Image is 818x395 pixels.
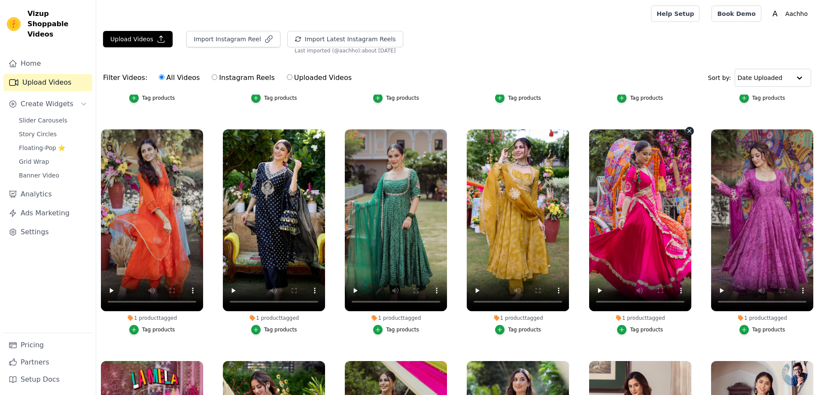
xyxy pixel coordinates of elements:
[373,93,419,103] button: Tag products
[264,326,297,333] div: Tag products
[739,325,785,334] button: Tag products
[685,127,694,135] button: Video Delete
[27,9,89,40] span: Vizup Shoppable Videos
[386,95,419,101] div: Tag products
[345,315,447,322] div: 1 product tagged
[251,325,297,334] button: Tag products
[186,31,280,47] button: Import Instagram Reel
[3,74,92,91] a: Upload Videos
[14,128,92,140] a: Story Circles
[19,157,49,166] span: Grid Wrap
[158,72,200,83] label: All Videos
[264,95,297,101] div: Tag products
[287,74,292,80] input: Uploaded Videos
[14,156,92,168] a: Grid Wrap
[712,6,761,22] a: Book Demo
[21,99,73,109] span: Create Widgets
[286,72,352,83] label: Uploaded Videos
[782,6,811,21] p: Aachho
[495,93,541,103] button: Tag products
[3,224,92,241] a: Settings
[711,315,813,322] div: 1 product tagged
[295,47,396,54] span: Last imported (@ aachho ): about [DATE]
[7,17,21,31] img: Vizup
[772,9,778,18] text: A
[589,315,691,322] div: 1 product tagged
[630,95,663,101] div: Tag products
[467,315,569,322] div: 1 product tagged
[14,142,92,154] a: Floating-Pop ⭐
[495,325,541,334] button: Tag products
[752,95,785,101] div: Tag products
[3,55,92,72] a: Home
[3,371,92,388] a: Setup Docs
[630,326,663,333] div: Tag products
[3,337,92,354] a: Pricing
[19,171,59,180] span: Banner Video
[768,6,811,21] button: A Aachho
[223,315,325,322] div: 1 product tagged
[142,95,175,101] div: Tag products
[14,169,92,181] a: Banner Video
[103,68,356,88] div: Filter Videos:
[251,93,297,103] button: Tag products
[19,116,67,125] span: Slider Carousels
[212,74,217,80] input: Instagram Reels
[287,31,403,47] button: Import Latest Instagram Reels
[142,326,175,333] div: Tag products
[617,93,663,103] button: Tag products
[739,93,785,103] button: Tag products
[782,361,808,386] div: Open chat
[211,72,275,83] label: Instagram Reels
[752,326,785,333] div: Tag products
[708,69,812,87] div: Sort by:
[373,325,419,334] button: Tag products
[14,114,92,126] a: Slider Carousels
[617,325,663,334] button: Tag products
[3,186,92,203] a: Analytics
[3,354,92,371] a: Partners
[129,93,175,103] button: Tag products
[19,130,57,138] span: Story Circles
[19,144,65,152] span: Floating-Pop ⭐
[3,95,92,113] button: Create Widgets
[386,326,419,333] div: Tag products
[103,31,173,47] button: Upload Videos
[508,95,541,101] div: Tag products
[101,315,203,322] div: 1 product tagged
[651,6,699,22] a: Help Setup
[3,205,92,222] a: Ads Marketing
[129,325,175,334] button: Tag products
[508,326,541,333] div: Tag products
[159,74,164,80] input: All Videos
